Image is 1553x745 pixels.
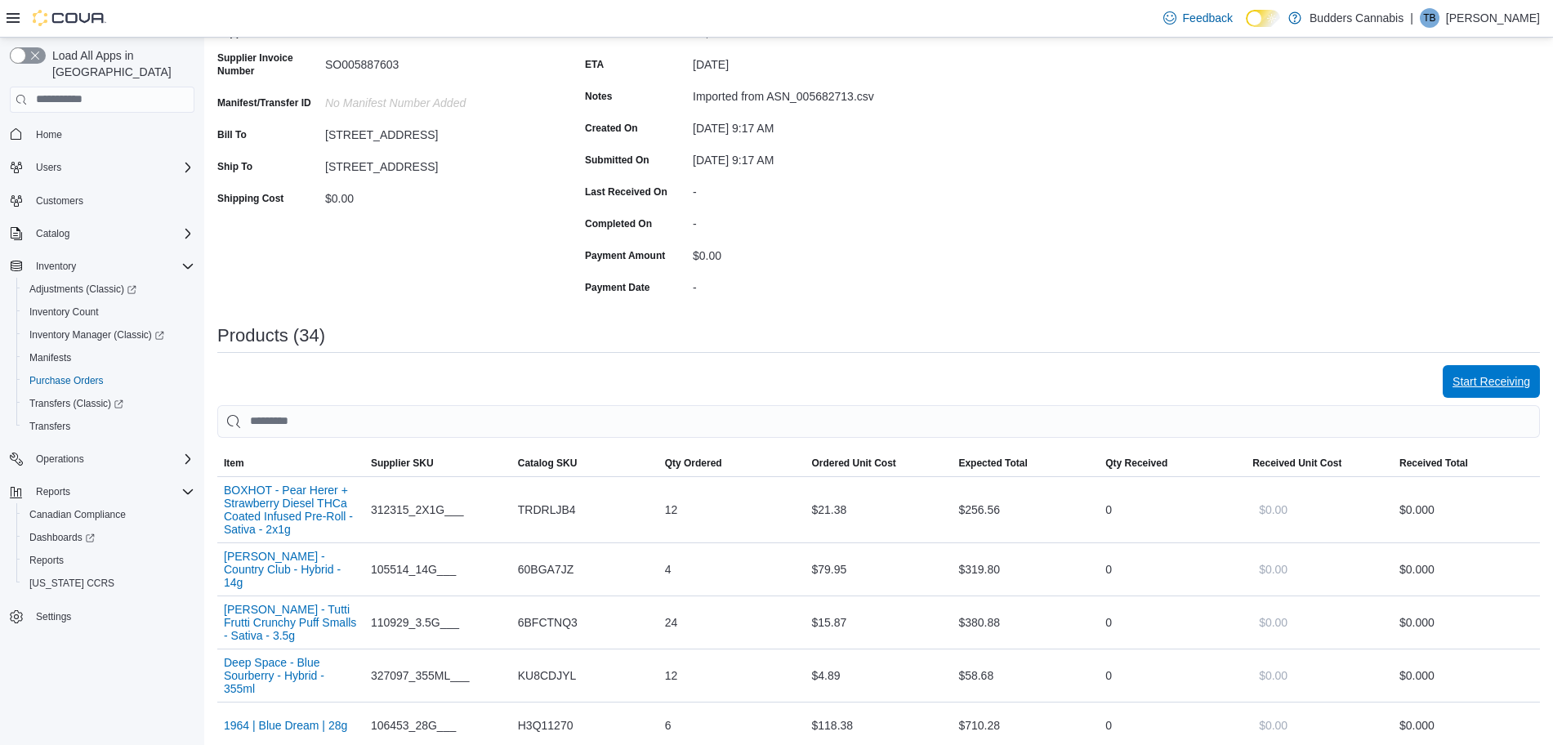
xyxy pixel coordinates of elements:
[371,716,456,735] span: 106453_28G___
[16,526,201,549] a: Dashboards
[1443,365,1540,398] button: Start Receiving
[585,249,665,262] label: Payment Amount
[1259,561,1287,578] span: $0.00
[36,260,76,273] span: Inventory
[224,484,358,536] button: BOXHOT - Pear Herer + Strawberry Diesel THCa Coated Infused Pre-Roll - Sativa - 2x1g
[1399,500,1533,520] div: $0.00 0
[1399,560,1533,579] div: $0.00 0
[23,505,132,524] a: Canadian Compliance
[23,551,70,570] a: Reports
[1420,8,1439,28] div: Trevor Bell
[23,573,121,593] a: [US_STATE] CCRS
[952,493,1099,526] div: $256.56
[1252,709,1294,742] button: $0.00
[518,457,578,470] span: Catalog SKU
[224,656,358,695] button: Deep Space - Blue Sourberry - Hybrid - 355ml
[36,227,69,240] span: Catalog
[693,179,912,199] div: -
[585,185,667,199] label: Last Received On
[693,115,912,135] div: [DATE] 9:17 AM
[1099,553,1246,586] div: 0
[371,457,434,470] span: Supplier SKU
[806,709,953,742] div: $118.38
[36,194,83,207] span: Customers
[29,257,194,276] span: Inventory
[806,553,953,586] div: $79.95
[23,394,130,413] a: Transfers (Classic)
[371,666,470,685] span: 327097_355ML___
[518,613,578,632] span: 6BFCTNQ3
[658,606,806,639] div: 24
[29,531,95,544] span: Dashboards
[585,90,612,103] label: Notes
[29,125,69,145] a: Home
[952,450,1099,476] button: Expected Total
[10,116,194,671] nav: Complex example
[658,493,806,526] div: 12
[952,606,1099,639] div: $380.88
[29,374,104,387] span: Purchase Orders
[1099,606,1246,639] div: 0
[224,603,358,642] button: [PERSON_NAME] - Tutti Frutti Crunchy Puff Smalls - Sativa - 3.5g
[23,417,194,436] span: Transfers
[1157,2,1239,34] a: Feedback
[952,553,1099,586] div: $319.80
[217,51,319,78] label: Supplier Invoice Number
[1183,10,1233,26] span: Feedback
[812,457,896,470] span: Ordered Unit Cost
[325,185,544,205] div: $0.00
[29,449,91,469] button: Operations
[1099,450,1246,476] button: Qty Received
[16,323,201,346] a: Inventory Manager (Classic)
[29,508,126,521] span: Canadian Compliance
[958,457,1027,470] span: Expected Total
[16,549,201,572] button: Reports
[16,301,201,323] button: Inventory Count
[585,58,604,71] label: ETA
[23,371,110,390] a: Purchase Orders
[806,659,953,692] div: $4.89
[36,128,62,141] span: Home
[29,397,123,410] span: Transfers (Classic)
[224,719,347,732] button: 1964 | Blue Dream | 28g
[371,613,459,632] span: 110929_3.5G___
[1259,667,1287,684] span: $0.00
[1252,553,1294,586] button: $0.00
[806,493,953,526] div: $21.38
[29,554,64,567] span: Reports
[16,392,201,415] a: Transfers (Classic)
[36,610,71,623] span: Settings
[23,302,105,322] a: Inventory Count
[1310,8,1404,28] p: Budders Cannabis
[29,328,164,341] span: Inventory Manager (Classic)
[29,124,194,145] span: Home
[1246,27,1247,28] span: Dark Mode
[3,222,201,245] button: Catalog
[23,348,194,368] span: Manifests
[3,604,201,628] button: Settings
[3,156,201,179] button: Users
[23,528,194,547] span: Dashboards
[585,122,638,135] label: Created On
[1252,457,1341,470] span: Received Unit Cost
[325,51,544,71] div: SO005887603
[1393,450,1540,476] button: Received Total
[217,128,247,141] label: Bill To
[693,211,912,230] div: -
[23,302,194,322] span: Inventory Count
[16,369,201,392] button: Purchase Orders
[29,607,78,627] a: Settings
[16,415,201,438] button: Transfers
[1259,502,1287,518] span: $0.00
[693,147,912,167] div: [DATE] 9:17 AM
[518,666,577,685] span: KU8CDJYL
[1252,493,1294,526] button: $0.00
[1423,8,1435,28] span: TB
[29,482,77,502] button: Reports
[1246,10,1280,27] input: Dark Mode
[23,348,78,368] a: Manifests
[36,453,84,466] span: Operations
[806,450,953,476] button: Ordered Unit Cost
[29,449,194,469] span: Operations
[29,257,83,276] button: Inventory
